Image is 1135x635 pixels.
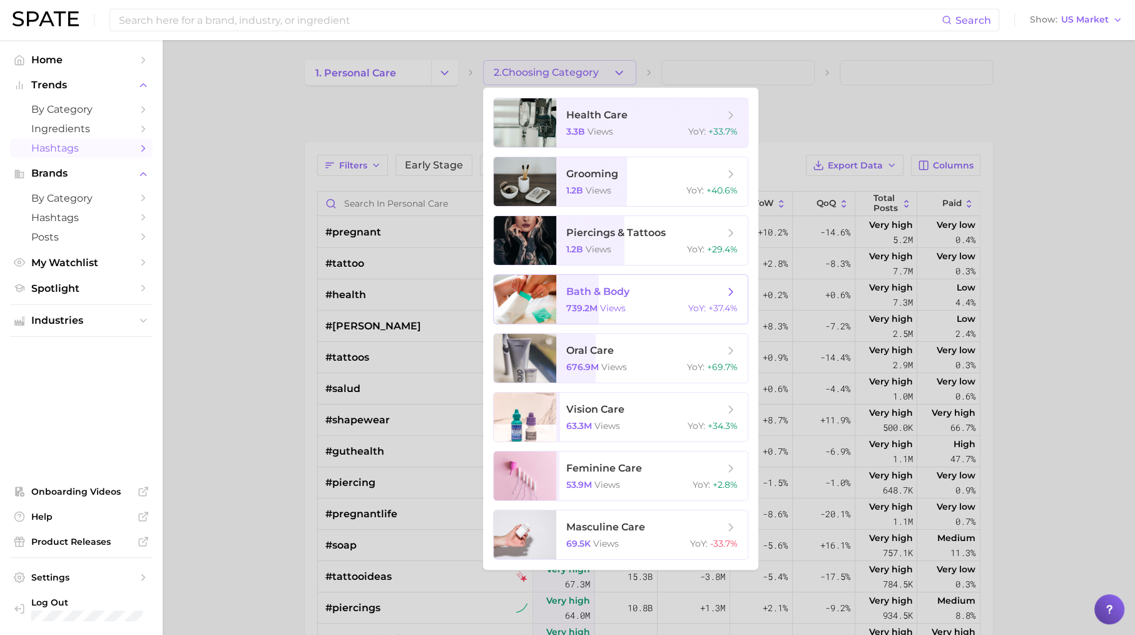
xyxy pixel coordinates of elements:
span: views [593,538,619,549]
span: Ingredients [31,123,131,135]
span: YoY : [688,126,706,137]
span: views [594,420,620,431]
span: 739.2m [566,302,598,314]
span: by Category [31,103,131,115]
span: Show [1030,16,1057,23]
span: views [586,244,611,255]
span: oral care [566,344,614,356]
a: Posts [10,227,153,247]
span: Trends [31,80,131,91]
a: Onboarding Videos [10,482,153,501]
span: YoY : [686,185,704,196]
a: Log out. Currently logged in with e-mail hannah@spate.nyc. [10,593,153,626]
span: YoY : [693,479,710,490]
span: bath & body [566,286,629,297]
button: Trends [10,76,153,95]
span: -33.7% [710,538,738,549]
span: Hashtags [31,142,131,154]
a: Settings [10,568,153,587]
span: views [601,361,627,373]
span: Posts [31,231,131,243]
span: My Watchlist [31,257,131,269]
span: 3.3b [566,126,585,137]
span: Home [31,54,131,66]
span: +69.7% [707,361,738,373]
span: 53.9m [566,479,592,490]
span: Product Releases [31,536,131,547]
span: Help [31,511,131,522]
span: +37.4% [708,302,738,314]
span: +29.4% [707,244,738,255]
span: views [586,185,611,196]
button: ShowUS Market [1027,12,1126,28]
span: 63.3m [566,420,592,431]
span: Brands [31,168,131,179]
a: Hashtags [10,208,153,227]
span: +33.7% [708,126,738,137]
span: +34.3% [708,420,738,431]
span: Settings [31,572,131,583]
span: 1.2b [566,185,583,196]
span: YoY : [690,538,708,549]
span: 676.9m [566,361,599,373]
a: by Category [10,188,153,208]
span: piercings & tattoos [566,227,666,239]
span: YoY : [688,302,706,314]
span: views [600,302,626,314]
span: Industries [31,315,131,326]
span: YoY : [687,361,705,373]
a: My Watchlist [10,253,153,272]
a: Help [10,507,153,526]
span: YoY : [688,420,705,431]
span: Search [955,14,991,26]
a: Product Releases [10,532,153,551]
a: Spotlight [10,279,153,298]
span: US Market [1061,16,1109,23]
span: YoY : [687,244,705,255]
a: Home [10,50,153,70]
span: Log Out [31,597,143,608]
span: masculine care [566,521,645,533]
span: vision care [566,403,624,415]
a: Hashtags [10,138,153,158]
span: Onboarding Videos [31,486,131,497]
span: views [588,126,613,137]
span: 69.5k [566,538,591,549]
button: Brands [10,164,153,183]
span: Spotlight [31,282,131,294]
span: +40.6% [706,185,738,196]
img: SPATE [13,11,79,26]
span: health care [566,109,628,121]
span: by Category [31,192,131,204]
a: Ingredients [10,119,153,138]
span: +2.8% [713,479,738,490]
span: 1.2b [566,244,583,255]
span: feminine care [566,462,642,474]
span: grooming [566,168,618,180]
button: Industries [10,311,153,330]
span: Hashtags [31,212,131,224]
input: Search here for a brand, industry, or ingredient [118,9,942,31]
a: by Category [10,100,153,119]
ul: 2.Choosing Category [483,88,758,570]
span: views [594,479,620,490]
